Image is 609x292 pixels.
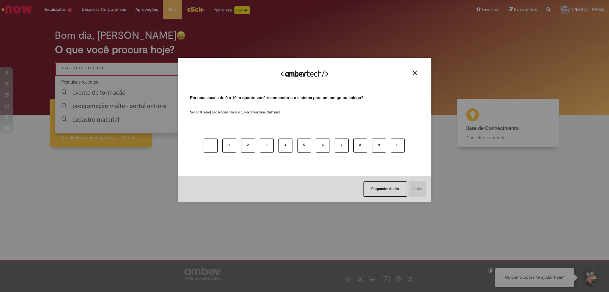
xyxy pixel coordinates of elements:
button: 1 [222,139,236,153]
button: 8 [353,139,367,153]
button: 10 [391,139,405,153]
button: 7 [335,139,349,153]
button: 0 [204,139,218,153]
img: Logo Ambevtech [281,70,328,78]
button: Responder depois [363,181,407,197]
button: 5 [297,139,311,153]
img: Close [412,71,417,75]
button: 6 [316,139,330,153]
label: Sendo 0 (zero) não recomendaria e 10 recomendaria totalmente. [190,103,281,115]
button: 9 [372,139,386,153]
button: 4 [278,139,292,153]
button: Close [410,70,419,76]
button: 2 [241,139,255,153]
button: 3 [260,139,274,153]
label: Em uma escala de 0 a 10, o quanto você recomendaria o sistema para um amigo ou colega? [190,95,363,101]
